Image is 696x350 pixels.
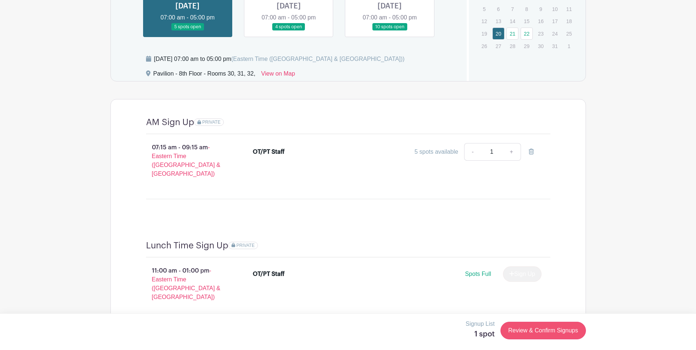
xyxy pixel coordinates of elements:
p: 5 [478,3,490,15]
p: 10 [549,3,561,15]
div: [DATE] 07:00 am to 05:00 pm [154,55,405,63]
a: + [502,143,521,161]
h4: Lunch Time Sign Up [146,240,228,251]
h5: 1 spot [466,330,495,339]
p: 18 [563,15,575,27]
p: Signup List [466,320,495,328]
p: 07:15 am - 09:15 am [134,140,241,181]
p: 17 [549,15,561,27]
p: 16 [535,15,547,27]
p: 23 [535,28,547,39]
p: 12 [478,15,490,27]
p: 6 [492,3,504,15]
p: 13 [492,15,504,27]
p: 31 [549,40,561,52]
p: 19 [478,28,490,39]
a: View on Map [261,69,295,81]
a: 20 [492,28,504,40]
span: Spots Full [465,271,491,277]
a: - [464,143,481,161]
p: 30 [535,40,547,52]
span: - Eastern Time ([GEOGRAPHIC_DATA] & [GEOGRAPHIC_DATA]) [152,144,221,177]
div: 5 spots available [415,147,458,156]
span: PRIVATE [202,120,221,125]
div: OT/PT Staff [253,147,285,156]
p: 11 [563,3,575,15]
p: 28 [506,40,518,52]
a: 22 [521,28,533,40]
p: 7 [506,3,518,15]
div: Pavilion - 8th Floor - Rooms 30, 31, 32, [153,69,255,81]
a: 21 [506,28,518,40]
p: 15 [521,15,533,27]
p: 11:00 am - 01:00 pm [134,263,241,305]
span: - Eastern Time ([GEOGRAPHIC_DATA] & [GEOGRAPHIC_DATA]) [152,267,221,300]
span: PRIVATE [236,243,255,248]
a: Review & Confirm Signups [500,322,586,339]
p: 29 [521,40,533,52]
span: (Eastern Time ([GEOGRAPHIC_DATA] & [GEOGRAPHIC_DATA])) [231,56,405,62]
div: OT/PT Staff [253,270,285,278]
p: 24 [549,28,561,39]
p: 8 [521,3,533,15]
p: 1 [563,40,575,52]
h4: AM Sign Up [146,117,194,128]
p: 14 [506,15,518,27]
p: 26 [478,40,490,52]
p: 9 [535,3,547,15]
p: 25 [563,28,575,39]
p: 27 [492,40,504,52]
